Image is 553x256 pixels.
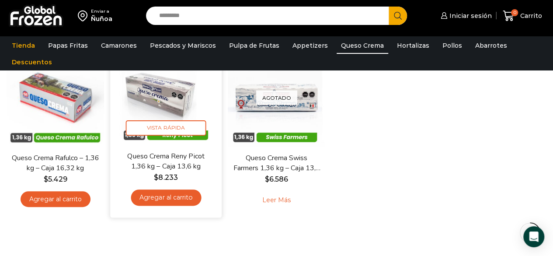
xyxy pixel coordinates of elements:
bdi: 6.586 [265,175,288,183]
a: Queso Crema [337,37,388,54]
a: Descuentos [7,54,56,70]
a: Leé más sobre “Queso Crema Swiss Farmers 1,36 kg - Caja 13,6 kg” [249,191,304,210]
div: Ñuñoa [91,14,112,23]
a: Camarones [97,37,141,54]
div: Open Intercom Messenger [523,226,544,247]
a: Queso Crema Reny Picot 1,36 kg – Caja 13,6 kg [122,151,210,172]
a: Pescados y Mariscos [146,37,220,54]
a: Appetizers [288,37,332,54]
a: Agregar al carrito: “Queso Crema Reny Picot 1,36 kg - Caja 13,6 kg” [131,189,201,206]
div: Enviar a [91,8,112,14]
span: Carrito [518,11,542,20]
p: Agotado [256,91,297,105]
a: Queso Crema Swiss Farmers 1,36 kg – Caja 13,6 kg [233,153,320,173]
bdi: 5.429 [44,175,67,183]
span: Iniciar sesión [447,11,492,20]
a: Hortalizas [393,37,434,54]
img: address-field-icon.svg [78,8,91,23]
a: Tienda [7,37,39,54]
a: Pulpa de Frutas [225,37,284,54]
a: Abarrotes [471,37,511,54]
a: Papas Fritas [44,37,92,54]
a: Queso Crema Rafulco – 1,36 kg – Caja 16,32 kg [11,153,99,173]
span: 0 [511,9,518,16]
a: Iniciar sesión [438,7,492,25]
span: $ [154,173,158,181]
a: 0 Carrito [501,6,544,26]
a: Pollos [438,37,466,54]
span: $ [265,175,269,183]
span: $ [44,175,48,183]
a: Agregar al carrito: “Queso Crema Rafulco - 1,36 kg - Caja 16,32 kg” [21,191,90,207]
span: Vista Rápida [126,120,206,136]
bdi: 8.233 [154,173,177,181]
button: Search button [389,7,407,25]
